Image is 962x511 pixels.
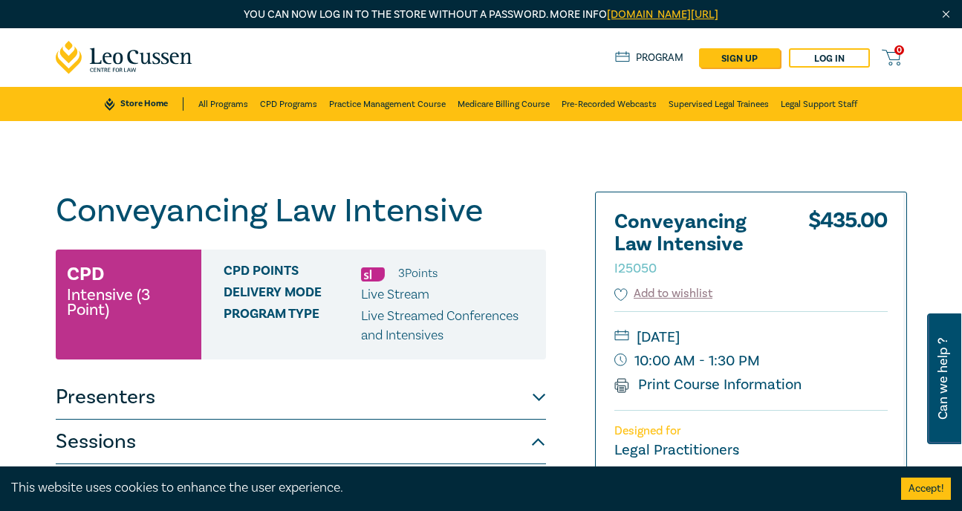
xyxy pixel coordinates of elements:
span: Program type [224,307,361,345]
a: Log in [789,48,870,68]
a: All Programs [198,87,248,121]
small: [DATE] [614,325,888,349]
span: 0 [894,45,904,55]
button: Accept cookies [901,478,951,500]
small: I25050 [614,260,657,277]
span: Can we help ? [936,322,950,435]
span: Live Stream [361,286,429,303]
div: This website uses cookies to enhance the user experience. [11,478,879,498]
a: Practice Management Course [329,87,446,121]
a: Medicare Billing Course [458,87,550,121]
button: Sessions [56,420,546,464]
a: [DOMAIN_NAME][URL] [607,7,718,22]
span: Delivery Mode [224,285,361,305]
a: Program [615,51,684,65]
div: $ 435.00 [808,211,888,285]
a: Print Course Information [614,375,802,394]
button: Add to wishlist [614,285,713,302]
p: You can now log in to the store without a password. More info [56,7,907,23]
span: CPD Points [224,264,361,283]
small: Intensive (3 Point) [67,287,190,317]
small: 10:00 AM - 1:30 PM [614,349,888,373]
img: Substantive Law [361,267,385,281]
p: Designed for [614,424,888,438]
p: Live Streamed Conferences and Intensives [361,307,535,345]
li: 3 Point s [398,264,438,283]
small: Legal Practitioners [614,440,739,460]
a: Supervised Legal Trainees [669,87,769,121]
a: Store Home [105,97,183,111]
a: sign up [699,48,780,68]
h3: CPD [67,261,104,287]
h1: Conveyancing Law Intensive [56,192,546,230]
a: Pre-Recorded Webcasts [562,87,657,121]
a: CPD Programs [260,87,317,121]
img: Close [940,8,952,21]
button: Presenters [56,375,546,420]
h2: Conveyancing Law Intensive [614,211,778,278]
a: Legal Support Staff [781,87,857,121]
